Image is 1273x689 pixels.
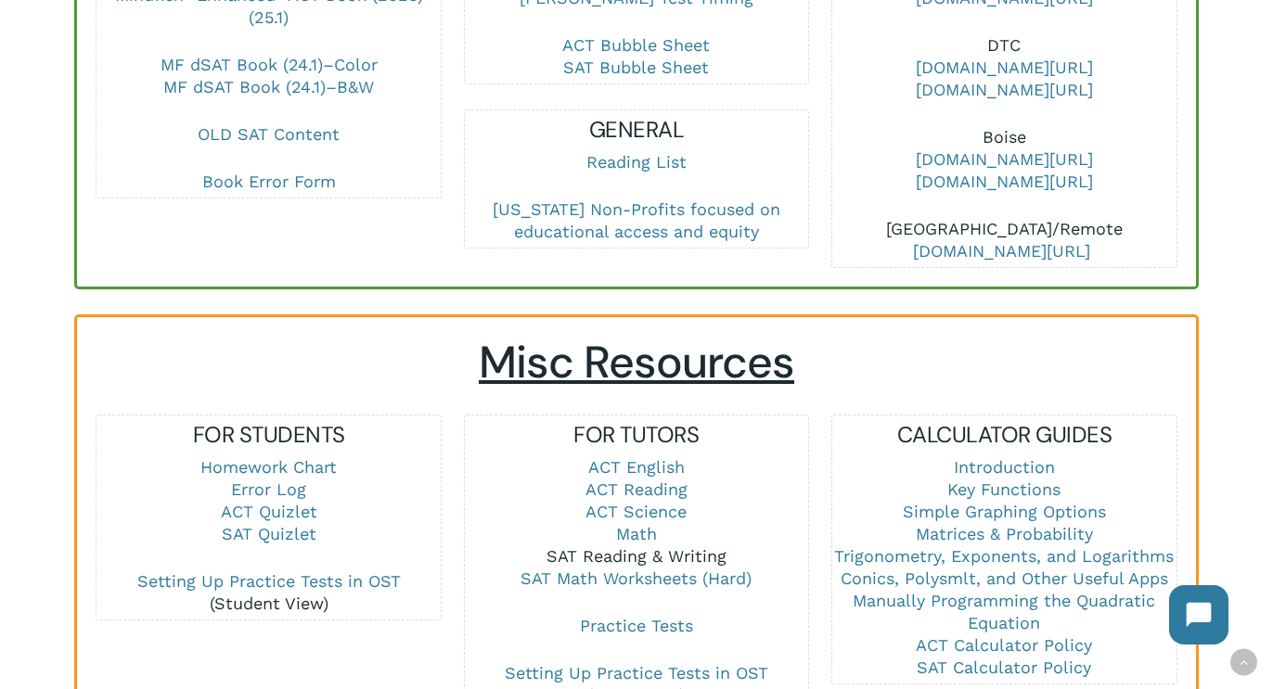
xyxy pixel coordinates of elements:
a: ACT Quizlet [221,502,317,521]
a: [DOMAIN_NAME][URL] [916,149,1093,169]
a: ACT Calculator Policy [916,635,1092,655]
a: ACT Science [585,502,687,521]
p: DTC [832,34,1177,126]
a: OLD SAT Content [198,124,340,144]
a: Setting Up Practice Tests in OST [505,663,768,683]
a: Error Log [231,479,306,499]
a: SAT Math Worksheets (Hard) [521,568,752,588]
a: SAT Reading & Writing [546,546,727,566]
a: [DOMAIN_NAME][URL] [916,172,1093,191]
a: SAT Bubble Sheet [563,57,709,77]
a: [DOMAIN_NAME][URL] [913,241,1090,261]
h5: FOR STUDENTS [96,420,441,450]
h5: GENERAL [465,115,809,145]
span: Misc Resources [479,333,794,391]
a: Manually Programming the Quadratic Equation [853,591,1155,632]
a: Simple Graphing Options [903,502,1106,521]
a: ACT Bubble Sheet [562,35,710,55]
a: ACT English [588,457,685,477]
p: [GEOGRAPHIC_DATA]/Remote [832,218,1177,262]
a: MF dSAT Book (24.1)–B&W [163,77,374,96]
a: [DOMAIN_NAME][URL] [916,80,1093,99]
a: Book Error Form [202,172,336,191]
a: SAT Quizlet [222,524,316,543]
h5: FOR TUTORS [465,420,809,450]
a: Trigonometry, Exponents, and Logarithms [834,546,1174,566]
a: Matrices & Probability [916,524,1093,543]
a: Reading List [586,152,687,172]
a: Math [616,524,657,543]
a: Conics, Polysmlt, and Other Useful Apps [841,568,1168,588]
a: Practice Tests [580,616,693,635]
h5: CALCULATOR GUIDES [832,420,1177,450]
a: SAT Calculator Policy [917,657,1091,677]
a: Key Functions [947,479,1061,499]
a: ACT Reading [585,479,688,499]
a: Introduction [954,457,1055,477]
p: Boise [832,126,1177,218]
a: [US_STATE] Non-Profits focused on educational access and equity [493,199,780,241]
a: MF dSAT Book (24.1)–Color [161,55,378,74]
a: Setting Up Practice Tests in OST [137,571,401,591]
iframe: Chatbot [1151,567,1247,663]
a: Homework Chart [200,457,337,477]
a: [DOMAIN_NAME][URL] [916,57,1093,77]
p: (Student View) [96,570,441,615]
